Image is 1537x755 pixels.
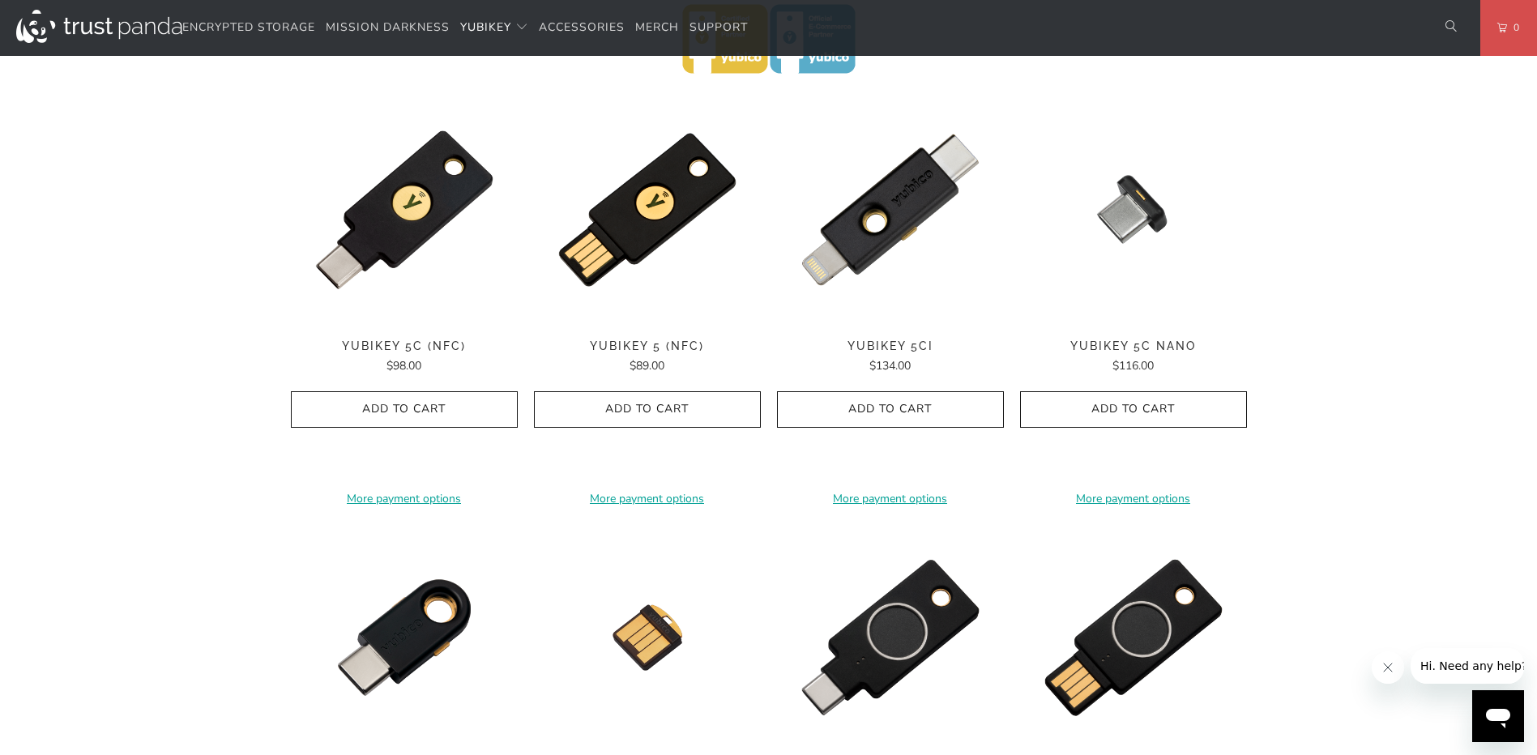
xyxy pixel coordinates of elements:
a: YubiKey 5C (NFC) - Trust Panda YubiKey 5C (NFC) - Trust Panda [291,96,518,323]
img: YubiKey 5C Nano - Trust Panda [1020,96,1247,323]
a: More payment options [777,490,1004,508]
summary: YubiKey [460,9,528,47]
a: YubiKey Bio (FIDO Edition) - Trust Panda YubiKey Bio (FIDO Edition) - Trust Panda [1020,524,1247,751]
a: Accessories [539,9,625,47]
span: Merch [635,19,679,35]
span: Encrypted Storage [182,19,315,35]
button: Add to Cart [291,391,518,428]
a: YubiKey 5 Nano - Trust Panda YubiKey 5 Nano - Trust Panda [534,524,761,751]
a: YubiKey C Bio (FIDO Edition) - Trust Panda YubiKey C Bio (FIDO Edition) - Trust Panda [777,524,1004,751]
iframe: Close message [1372,651,1404,684]
img: YubiKey 5Ci - Trust Panda [777,96,1004,323]
a: More payment options [291,490,518,508]
a: YubiKey 5 (NFC) - Trust Panda YubiKey 5 (NFC) - Trust Panda [534,96,761,323]
a: YubiKey 5Ci $134.00 [777,339,1004,375]
span: YubiKey 5C (NFC) [291,339,518,353]
a: Encrypted Storage [182,9,315,47]
a: Support [690,9,748,47]
span: $134.00 [869,358,911,373]
span: Add to Cart [794,403,987,416]
a: YubiKey 5Ci - Trust Panda YubiKey 5Ci - Trust Panda [777,96,1004,323]
img: YubiKey 5C (NFC) - Trust Panda [291,96,518,323]
span: YubiKey 5 (NFC) [534,339,761,353]
img: YubiKey 5 Nano - Trust Panda [534,524,761,751]
button: Add to Cart [1020,391,1247,428]
a: YubiKey 5C - Trust Panda YubiKey 5C - Trust Panda [291,524,518,751]
a: Mission Darkness [326,9,450,47]
a: More payment options [1020,490,1247,508]
button: Add to Cart [777,391,1004,428]
iframe: Message from company [1411,648,1524,684]
span: YubiKey 5C Nano [1020,339,1247,353]
a: Merch [635,9,679,47]
span: Add to Cart [551,403,744,416]
span: YubiKey 5Ci [777,339,1004,353]
a: YubiKey 5 (NFC) $89.00 [534,339,761,375]
nav: Translation missing: en.navigation.header.main_nav [182,9,748,47]
span: Support [690,19,748,35]
span: Add to Cart [1037,403,1230,416]
a: YubiKey 5C Nano $116.00 [1020,339,1247,375]
span: $98.00 [386,358,421,373]
span: Hi. Need any help? [10,11,117,24]
span: Add to Cart [308,403,501,416]
img: Trust Panda Australia [16,10,182,43]
span: Accessories [539,19,625,35]
img: YubiKey 5 (NFC) - Trust Panda [534,96,761,323]
a: YubiKey 5C (NFC) $98.00 [291,339,518,375]
span: $89.00 [630,358,664,373]
span: 0 [1507,19,1520,36]
img: YubiKey 5C - Trust Panda [291,524,518,751]
span: YubiKey [460,19,511,35]
img: YubiKey Bio (FIDO Edition) - Trust Panda [1020,524,1247,751]
span: $116.00 [1112,358,1154,373]
a: YubiKey 5C Nano - Trust Panda YubiKey 5C Nano - Trust Panda [1020,96,1247,323]
iframe: Button to launch messaging window [1472,690,1524,742]
a: More payment options [534,490,761,508]
img: YubiKey C Bio (FIDO Edition) - Trust Panda [777,524,1004,751]
button: Add to Cart [534,391,761,428]
span: Mission Darkness [326,19,450,35]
